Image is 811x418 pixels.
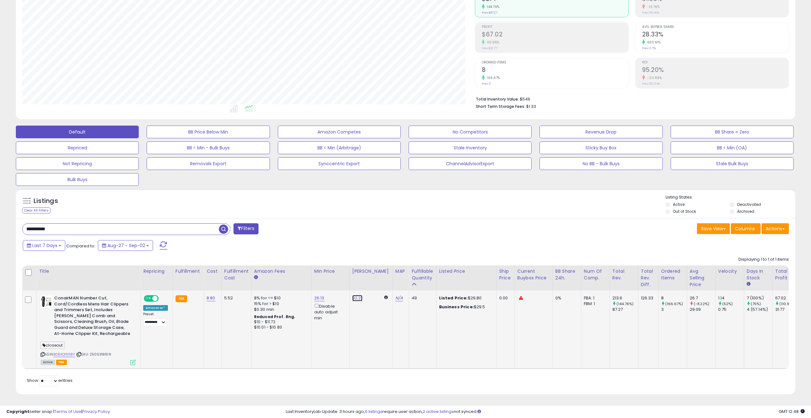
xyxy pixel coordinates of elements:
[278,157,401,170] button: Synccentric Export
[747,295,772,301] div: 7 (100%)
[54,352,75,357] a: B0BXQ199BY
[690,307,715,312] div: 29.09
[314,303,345,321] div: Disable auto adjust min
[737,202,761,207] label: Deactivated
[642,31,789,39] h2: 28.33%
[395,268,406,275] div: MAP
[56,360,67,365] span: FBA
[16,141,139,154] button: Repriced
[540,157,662,170] button: No BB - Bulk Buys
[143,268,170,275] div: Repricing
[254,307,307,312] div: $0.30 min
[612,295,638,301] div: 213.6
[697,223,730,234] button: Save View
[671,126,794,138] button: BB Share = Zero
[224,295,246,301] div: 5.52
[423,408,454,415] a: 2 active listings
[775,295,801,301] div: 67.02
[555,268,578,281] div: BB Share 24h.
[439,295,492,301] div: $29.80
[254,314,296,319] b: Reduced Prof. Rng.
[642,11,659,15] small: Prev: 36.40%
[718,307,744,312] div: 0.75
[409,126,532,138] button: No Competitors
[54,408,81,415] a: Terms of Use
[673,209,696,214] label: Out of Stock
[747,307,772,312] div: 4 (57.14%)
[254,275,258,280] small: Amazon Fees.
[439,304,492,310] div: $29.5
[66,243,95,249] span: Compared to:
[254,295,307,301] div: 8% for <= $10
[775,307,801,312] div: 31.77
[82,408,110,415] a: Privacy Policy
[254,325,307,330] div: $10.01 - $10.83
[779,301,796,306] small: (110.95%)
[158,296,168,301] span: OFF
[482,25,628,29] span: Profit
[352,268,390,275] div: [PERSON_NAME]
[612,268,635,281] div: Total Rev.
[775,268,798,281] div: Total Profit
[98,240,153,251] button: Aug-27 - Sep-02
[666,194,795,200] p: Listing States:
[482,82,491,86] small: Prev: 3
[6,409,110,415] div: seller snap | |
[482,61,628,64] span: Ordered Items
[645,75,662,80] small: -20.89%
[482,11,497,15] small: Prev: $87.27
[642,82,660,86] small: Prev: 120.34%
[439,268,494,275] div: Listed Price
[690,295,715,301] div: 26.7
[642,61,789,64] span: ROI
[747,268,770,281] div: Days In Stock
[482,66,628,75] h2: 8
[476,96,519,102] b: Total Inventory Value:
[16,157,139,170] button: Not Repricing
[41,295,136,364] div: ASIN:
[482,46,497,50] small: Prev: $31.77
[661,268,684,281] div: Ordered Items
[176,268,201,275] div: Fulfillment
[642,66,789,75] h2: 95.20%
[476,104,525,109] b: Short Term Storage Fees:
[27,377,73,383] span: Show: entries
[485,75,500,80] small: 166.67%
[278,141,401,154] button: BB < Min (Arbitrage)
[482,31,628,39] h2: $67.02
[642,25,789,29] span: Avg. Buybox Share
[762,223,789,234] button: Actions
[254,268,309,275] div: Amazon Fees
[22,207,50,213] div: Clear All Filters
[751,301,761,306] small: (75%)
[32,242,57,249] span: Last 7 Days
[16,126,139,138] button: Default
[207,268,219,275] div: Cost
[540,141,662,154] button: Sticky Buy Box
[616,301,634,306] small: (144.76%)
[735,225,755,232] span: Columns
[738,257,789,263] div: Displaying 1 to 1 of 1 items
[747,281,750,287] small: Days In Stock.
[409,141,532,154] button: Stale Inventory
[144,296,152,301] span: ON
[147,141,270,154] button: BB < Min - Bulk Buys
[779,408,805,415] span: 2025-09-10 12:48 GMT
[671,157,794,170] button: Stale Bulk Buys
[23,240,65,251] button: Last 7 Days
[412,295,431,301] div: 49
[147,157,270,170] button: Removals Export
[412,268,433,281] div: Fulfillable Quantity
[286,409,805,415] div: Last InventoryLab Update: 3 hours ago, require user action, not synced.
[645,40,661,45] small: 663.61%
[143,305,168,311] div: Amazon AI *
[254,301,307,307] div: 15% for > $10
[233,223,258,234] button: Filters
[16,173,139,186] button: Bulk Buys
[722,301,733,306] small: (52%)
[661,295,687,301] div: 8
[365,408,382,415] a: 6 listings
[107,242,145,249] span: Aug-27 - Sep-02
[314,295,324,301] a: 26.13
[395,295,403,301] a: N/A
